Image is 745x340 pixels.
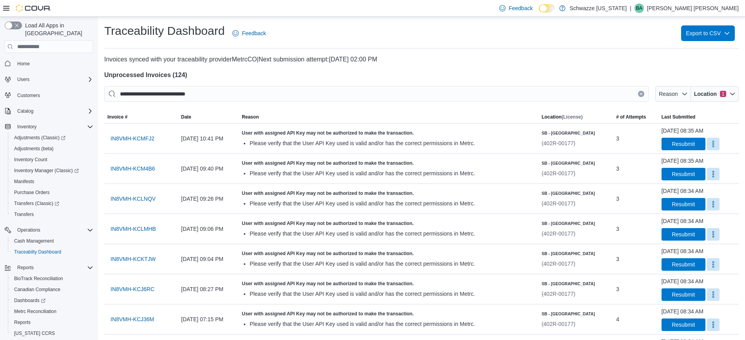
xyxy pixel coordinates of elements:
a: Adjustments (Classic) [11,133,69,142]
button: IN8VMH-KCJ36M [107,311,157,327]
span: Reason [659,91,678,97]
span: Reason [242,114,259,120]
a: Customers [14,91,43,100]
span: 3 [616,194,619,203]
span: Purchase Orders [14,189,50,196]
button: Customers [2,90,96,101]
button: Resubmit [662,138,705,150]
span: Export to CSV [686,25,730,41]
div: Please verify that the User API Key used is valid and/or has the correct permissions in Metrc. [250,290,535,298]
h5: User with assigned API Key may not be authorized to make the transaction. [242,250,535,257]
span: IN8VMH-KCJ36M [111,315,154,323]
button: IN8VMH-KCM4B6 [107,161,158,176]
span: Catalog [17,108,33,114]
button: Resubmit [662,258,705,271]
a: Inventory Manager (Classic) [8,165,96,176]
span: Dashboards [11,296,93,305]
button: IN8VMH-KCMFJ2 [107,131,158,146]
span: Location (License) [542,114,583,120]
span: Location [694,90,717,98]
span: Home [17,61,30,67]
div: [DATE] 10:41 PM [178,131,239,146]
button: Manifests [8,176,96,187]
a: [US_STATE] CCRS [11,329,58,338]
button: Home [2,58,96,69]
div: [DATE] 08:35 AM [662,157,703,165]
button: IN8VMH-KCLMHB [107,221,159,237]
button: More [707,168,720,180]
button: More [707,288,720,301]
button: [US_STATE] CCRS [8,328,96,339]
button: IN8VMH-KCJ6RC [107,281,158,297]
div: [DATE] 08:34 AM [662,277,703,285]
span: 3 [616,224,619,234]
button: Location1 active filters [691,86,739,102]
button: Catalog [2,106,96,117]
span: Transfers (Classic) [14,200,59,207]
a: Transfers [11,210,37,219]
div: Please verify that the User API Key used is valid and/or has the correct permissions in Metrc. [250,320,535,328]
span: Inventory [17,124,36,130]
button: Adjustments (beta) [8,143,96,154]
button: Metrc Reconciliation [8,306,96,317]
a: Transfers (Classic) [11,199,62,208]
button: Canadian Compliance [8,284,96,295]
div: [DATE] 08:27 PM [178,281,239,297]
a: Purchase Orders [11,188,53,197]
span: Reports [17,264,34,271]
span: Operations [14,225,93,235]
a: Adjustments (beta) [11,144,57,153]
span: Home [14,58,93,68]
button: Reason [655,86,691,102]
span: Cash Management [11,236,93,246]
span: Metrc Reconciliation [14,308,56,315]
a: Traceabilty Dashboard [11,247,64,257]
div: [DATE] 09:26 PM [178,191,239,207]
h6: SB - [GEOGRAPHIC_DATA] [542,130,595,136]
h6: SB - [GEOGRAPHIC_DATA] [542,311,595,317]
span: Inventory Count [14,157,47,163]
span: Adjustments (beta) [14,146,54,152]
a: Inventory Manager (Classic) [11,166,82,175]
h5: User with assigned API Key may not be authorized to make the transaction. [242,160,535,166]
span: 3 [616,254,619,264]
button: Cash Management [8,236,96,246]
span: Reports [14,263,93,272]
span: Invoice # [107,114,127,120]
span: 3 [616,134,619,143]
span: Resubmit [672,261,695,268]
span: (402R-00177) [542,261,575,267]
h5: User with assigned API Key may not be authorized to make the transaction. [242,190,535,196]
div: [DATE] 08:34 AM [662,187,703,195]
a: Home [14,59,33,68]
input: Dark Mode [539,4,555,13]
a: Dashboards [8,295,96,306]
span: IN8VMH-KCLNQV [111,195,156,203]
span: Load All Apps in [GEOGRAPHIC_DATA] [22,22,93,37]
span: IN8VMH-KCJ6RC [111,285,154,293]
a: Metrc Reconciliation [11,307,60,316]
a: Canadian Compliance [11,285,63,294]
span: [US_STATE] CCRS [14,330,55,336]
span: (402R-00177) [542,291,575,297]
span: Operations [17,227,40,233]
button: Date [178,111,239,123]
span: Inventory Manager (Classic) [14,167,79,174]
span: Resubmit [672,321,695,329]
a: Feedback [229,25,269,41]
button: Resubmit [662,318,705,331]
span: IN8VMH-KCM4B6 [111,165,155,173]
div: Please verify that the User API Key used is valid and/or has the correct permissions in Metrc. [250,230,535,237]
p: Schwazze [US_STATE] [569,4,627,13]
span: 3 [616,164,619,173]
h6: SB - [GEOGRAPHIC_DATA] [542,160,595,166]
h5: User with assigned API Key may not be authorized to make the transaction. [242,220,535,227]
span: Transfers [11,210,93,219]
span: Resubmit [672,140,695,148]
button: BioTrack Reconciliation [8,273,96,284]
h5: User with assigned API Key may not be authorized to make the transaction. [242,311,535,317]
button: Invoice # [104,111,178,123]
p: [PERSON_NAME] [PERSON_NAME] [647,4,739,13]
span: Traceabilty Dashboard [11,247,93,257]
